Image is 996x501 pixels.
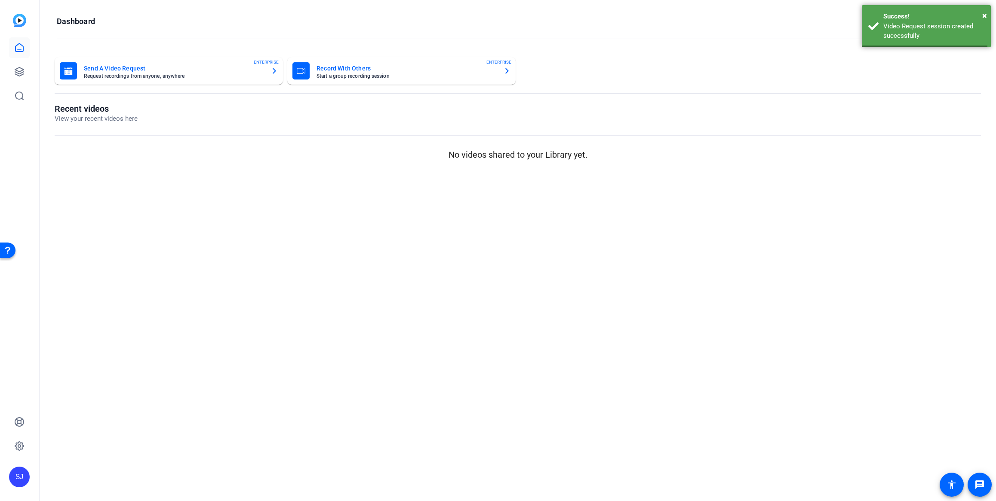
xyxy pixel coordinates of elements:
[84,63,264,73] mat-card-title: Send A Video Request
[974,480,985,490] mat-icon: message
[982,9,987,22] button: Close
[317,73,497,79] mat-card-subtitle: Start a group recording session
[883,21,984,41] div: Video Request session created successfully
[55,148,981,161] p: No videos shared to your Library yet.
[883,12,984,21] div: Success!
[486,59,511,65] span: ENTERPRISE
[84,73,264,79] mat-card-subtitle: Request recordings from anyone, anywhere
[55,114,138,124] p: View your recent videos here
[317,63,497,73] mat-card-title: Record With Others
[254,59,279,65] span: ENTERPRISE
[55,104,138,114] h1: Recent videos
[13,14,26,27] img: blue-gradient.svg
[57,16,95,27] h1: Dashboard
[9,467,30,487] div: SJ
[982,10,987,21] span: ×
[947,480,957,490] mat-icon: accessibility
